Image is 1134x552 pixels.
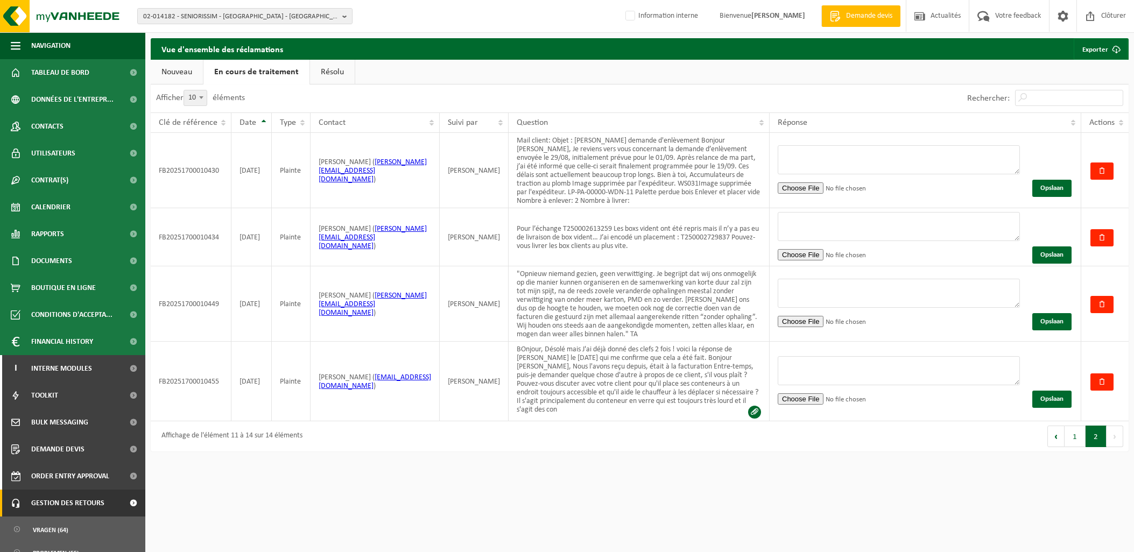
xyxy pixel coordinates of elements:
td: Plainte [272,208,311,266]
span: Clé de référence [159,118,217,127]
button: Opslaan [1032,391,1072,408]
span: Tableau de bord [31,59,89,86]
span: Navigation [31,32,71,59]
span: Demande devis [31,436,84,463]
td: [DATE] [231,342,272,421]
h2: Vue d'ensemble des réclamations [151,38,294,60]
td: FB20251700010430 [151,133,231,208]
span: Contacts [31,113,64,140]
strong: [PERSON_NAME] [751,12,805,20]
td: [PERSON_NAME] [440,208,509,266]
span: Boutique en ligne [31,274,96,301]
td: Pour l’échange T250002613259 Les boxs vident ont été repris mais il n’y a pas eu de livraison de ... [509,208,770,266]
button: Opslaan [1032,246,1072,264]
td: "Opnieuw niemand gezien, geen verwittiging. Je begrijpt dat wij ons onmogelijk op die manier kunn... [509,266,770,342]
span: Conditions d'accepta... [31,301,112,328]
span: Contrat(s) [31,167,68,194]
span: Type [280,118,296,127]
span: Suivi par [448,118,478,127]
td: Plainte [272,266,311,342]
span: Interne modules [31,355,92,382]
a: Exporter [1074,38,1128,60]
span: Demande devis [843,11,895,22]
a: Demande devis [821,5,900,27]
button: 1 [1065,426,1086,447]
span: Bulk Messaging [31,409,88,436]
span: Vragen (64) [33,520,68,540]
span: Order entry approval [31,463,109,490]
td: Mail client: Objet : [PERSON_NAME] demande d'enlèvement Bonjour [PERSON_NAME], Je reviens vers vo... [509,133,770,208]
span: [PERSON_NAME] ( ) [319,292,427,317]
a: [EMAIL_ADDRESS][DOMAIN_NAME] [319,373,431,390]
a: [PERSON_NAME][EMAIL_ADDRESS][DOMAIN_NAME] [319,158,427,183]
td: FB20251700010449 [151,266,231,342]
td: [PERSON_NAME] [440,342,509,421]
span: 10 [184,90,207,105]
span: Rapports [31,221,64,247]
span: 02-014182 - SENIORISSIM - [GEOGRAPHIC_DATA] - [GEOGRAPHIC_DATA][STREET_ADDRESS] [143,9,338,25]
button: Opslaan [1032,180,1072,197]
button: Next [1107,426,1123,447]
button: Opslaan [1032,313,1072,330]
span: [PERSON_NAME] ( ) [319,373,431,390]
span: Toolkit [31,382,58,409]
a: [PERSON_NAME][EMAIL_ADDRESS][DOMAIN_NAME] [319,225,427,250]
span: Financial History [31,328,93,355]
span: Question [517,118,548,127]
td: FB20251700010455 [151,342,231,421]
label: Afficher éléments [156,94,245,102]
span: Date [240,118,256,127]
label: Rechercher: [967,94,1010,103]
a: Résolu [310,60,355,84]
a: Vragen (64) [3,519,143,540]
span: Données de l'entrepr... [31,86,114,113]
a: En cours de traitement [203,60,309,84]
span: Gestion des retours [31,490,104,516]
button: Previous [1047,426,1065,447]
button: 2 [1086,426,1107,447]
span: Documents [31,247,72,274]
td: [DATE] [231,266,272,342]
a: [PERSON_NAME][EMAIL_ADDRESS][DOMAIN_NAME] [319,292,427,317]
td: Plainte [272,342,311,421]
span: Réponse [778,118,807,127]
label: Information interne [623,8,698,24]
span: Actions [1089,118,1115,127]
span: Utilisateurs [31,140,75,167]
td: [DATE] [231,133,272,208]
td: FB20251700010434 [151,208,231,266]
a: Nouveau [151,60,203,84]
td: [PERSON_NAME] [440,266,509,342]
span: [PERSON_NAME] ( ) [319,225,427,250]
span: [PERSON_NAME] ( ) [319,158,427,183]
button: 02-014182 - SENIORISSIM - [GEOGRAPHIC_DATA] - [GEOGRAPHIC_DATA][STREET_ADDRESS] [137,8,353,24]
td: BOnjour, Désolé mais J'ai déjà donné des clefs 2 fois ! voici la réponse de [PERSON_NAME] le [DAT... [509,342,770,421]
td: [DATE] [231,208,272,266]
span: Contact [319,118,346,127]
div: Affichage de l'élément 11 à 14 sur 14 éléments [156,427,302,446]
span: Calendrier [31,194,71,221]
span: 10 [184,90,207,106]
span: I [11,355,20,382]
td: Plainte [272,133,311,208]
td: [PERSON_NAME] [440,133,509,208]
